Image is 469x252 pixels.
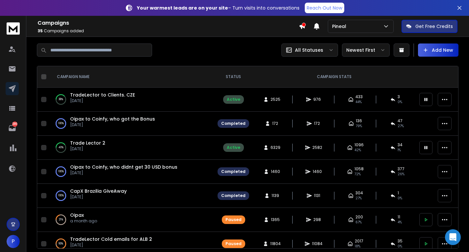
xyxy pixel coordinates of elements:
[70,188,127,194] a: CapX Brazilia GiveAway
[355,190,363,196] span: 304
[398,124,404,129] span: 27 %
[295,47,323,53] p: All Statuses
[271,169,280,174] span: 1460
[398,190,399,196] span: 1
[49,184,214,208] td: 100%CapX Brazilia GiveAway[DATE]
[355,238,363,244] span: 2017
[445,229,461,245] div: Open Intercom Messenger
[313,169,322,174] span: 1460
[70,92,135,98] a: TradeLector to Clients. CZE
[70,116,155,122] a: Oipax to Coinfy, who got the Bonus
[354,172,361,177] span: 72 %
[70,146,105,152] p: [DATE]
[70,236,152,242] a: TradeLector Cold emails for ALB 2
[70,170,177,176] p: [DATE]
[355,214,363,220] span: 200
[398,214,400,220] span: 11
[70,194,127,200] p: [DATE]
[12,122,17,127] p: 280
[398,166,404,172] span: 377
[398,238,403,244] span: 35
[272,121,279,126] span: 172
[354,148,361,153] span: 42 %
[356,124,362,129] span: 79 %
[314,121,321,126] span: 172
[225,241,242,246] div: Paused
[58,168,64,175] p: 100 %
[271,97,280,102] span: 2525
[59,216,63,223] p: 21 %
[398,196,402,201] span: 0 %
[7,235,20,248] button: P
[214,66,253,88] th: STATUS
[227,145,240,150] div: Active
[355,220,362,225] span: 67 %
[356,118,362,124] span: 136
[418,43,458,57] button: Add New
[305,3,344,13] a: Reach Out Now
[312,145,322,150] span: 2582
[70,212,84,218] a: Oipax
[59,96,63,103] p: 38 %
[354,142,364,148] span: 1096
[342,43,390,57] button: Newest First
[137,5,228,11] strong: Your warmest leads are on your site
[49,136,214,160] td: 40%Trade Lector 2[DATE]
[70,164,177,170] a: Oipax to Coinfy, who didnt get 30 USD bonus
[313,217,321,222] span: 298
[38,28,43,34] span: 35
[58,120,64,127] p: 100 %
[270,241,281,246] span: 11804
[49,66,214,88] th: CAMPAIGN NAME
[221,121,246,126] div: Completed
[398,94,400,99] span: 3
[355,244,360,249] span: 18 %
[59,240,63,247] p: 93 %
[398,118,403,124] span: 47
[398,148,401,153] span: 1 %
[38,28,299,34] p: Campaigns added
[398,220,402,225] span: 4 %
[271,145,280,150] span: 6329
[137,5,300,11] p: – Turn visits into conversations
[70,122,155,127] p: [DATE]
[7,22,20,35] img: logo
[355,94,363,99] span: 433
[49,88,214,112] td: 38%TradeLector to Clients. CZE[DATE]
[271,217,280,222] span: 1365
[272,193,279,198] span: 1139
[49,112,214,136] td: 100%Oipax to Coinfy, who got the Bonus[DATE]
[398,99,402,105] span: 0 %
[70,242,152,248] p: [DATE]
[6,122,19,135] a: 280
[49,208,214,232] td: 21%Oipaxa month ago
[225,217,242,222] div: Paused
[253,66,415,88] th: CAMPAIGN STATS
[70,140,105,146] a: Trade Lector 2
[221,193,246,198] div: Completed
[58,192,64,199] p: 100 %
[354,166,364,172] span: 1058
[70,98,135,103] p: [DATE]
[221,169,246,174] div: Completed
[355,99,362,105] span: 44 %
[313,97,321,102] span: 976
[59,144,64,151] p: 40 %
[398,142,403,148] span: 34
[227,97,240,102] div: Active
[398,172,404,177] span: 26 %
[49,160,214,184] td: 100%Oipax to Coinfy, who didnt get 30 USD bonus[DATE]
[402,20,457,33] button: Get Free Credits
[70,218,97,224] p: a month ago
[312,241,323,246] span: 11084
[307,5,342,11] p: Reach Out Now
[355,196,362,201] span: 27 %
